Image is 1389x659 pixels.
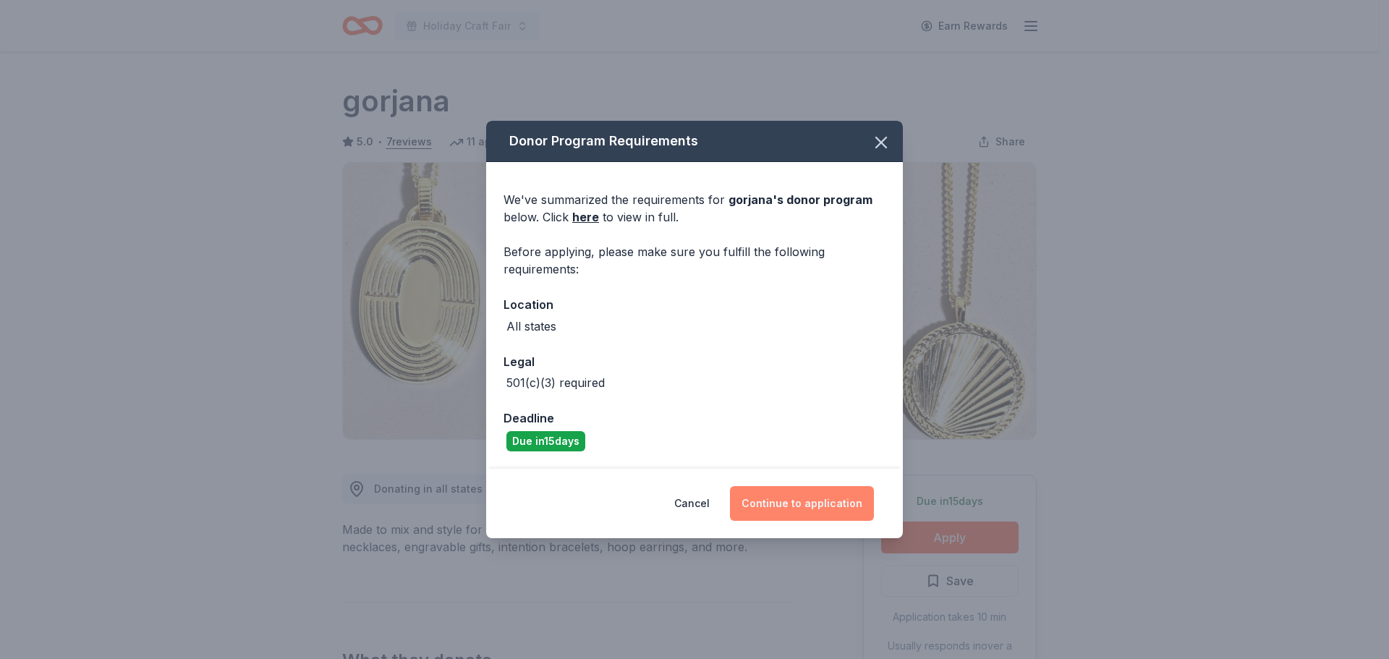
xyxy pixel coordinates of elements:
[504,295,885,314] div: Location
[729,192,872,207] span: gorjana 's donor program
[486,121,903,162] div: Donor Program Requirements
[506,431,585,451] div: Due in 15 days
[730,486,874,521] button: Continue to application
[504,352,885,371] div: Legal
[506,374,605,391] div: 501(c)(3) required
[572,208,599,226] a: here
[504,243,885,278] div: Before applying, please make sure you fulfill the following requirements:
[674,486,710,521] button: Cancel
[506,318,556,335] div: All states
[504,191,885,226] div: We've summarized the requirements for below. Click to view in full.
[504,409,885,428] div: Deadline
